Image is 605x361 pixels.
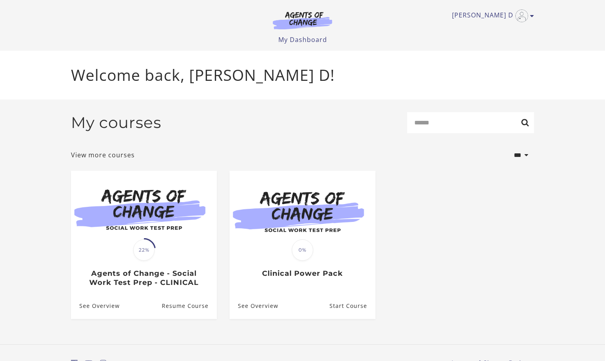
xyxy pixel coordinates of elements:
img: Agents of Change Logo [264,11,341,29]
a: Toggle menu [452,10,530,22]
span: 22% [133,239,155,261]
a: Agents of Change - Social Work Test Prep - CLINICAL: Resume Course [162,293,217,319]
a: My Dashboard [278,35,327,44]
a: Clinical Power Pack: Resume Course [329,293,375,319]
a: View more courses [71,150,135,160]
span: 0% [292,239,313,261]
h3: Agents of Change - Social Work Test Prep - CLINICAL [79,269,208,287]
h3: Clinical Power Pack [238,269,367,278]
a: Agents of Change - Social Work Test Prep - CLINICAL: See Overview [71,293,120,319]
h2: My courses [71,113,161,132]
a: Clinical Power Pack: See Overview [230,293,278,319]
p: Welcome back, [PERSON_NAME] D! [71,63,534,87]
